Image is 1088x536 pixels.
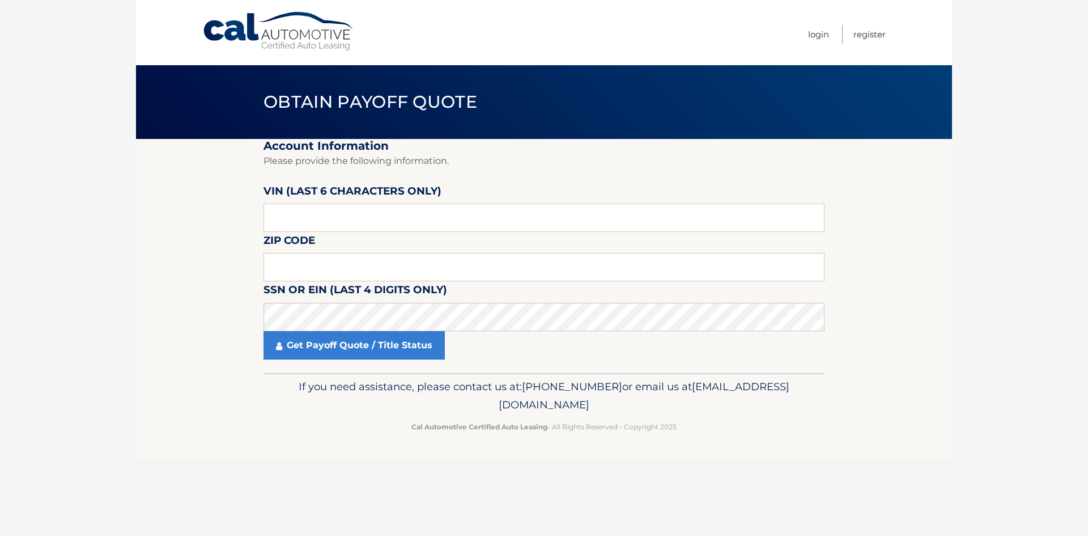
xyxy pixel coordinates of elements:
p: If you need assistance, please contact us at: or email us at [271,378,817,414]
a: Login [808,25,829,44]
h2: Account Information [263,139,824,153]
span: Obtain Payoff Quote [263,91,477,112]
label: SSN or EIN (last 4 digits only) [263,281,447,302]
span: [PHONE_NUMBER] [522,380,622,393]
a: Cal Automotive [202,11,355,52]
p: Please provide the following information. [263,153,824,169]
p: - All Rights Reserved - Copyright 2025 [271,421,817,433]
label: Zip Code [263,232,315,253]
label: VIN (last 6 characters only) [263,183,441,204]
a: Get Payoff Quote / Title Status [263,331,445,360]
a: Register [853,25,886,44]
strong: Cal Automotive Certified Auto Leasing [411,423,547,431]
